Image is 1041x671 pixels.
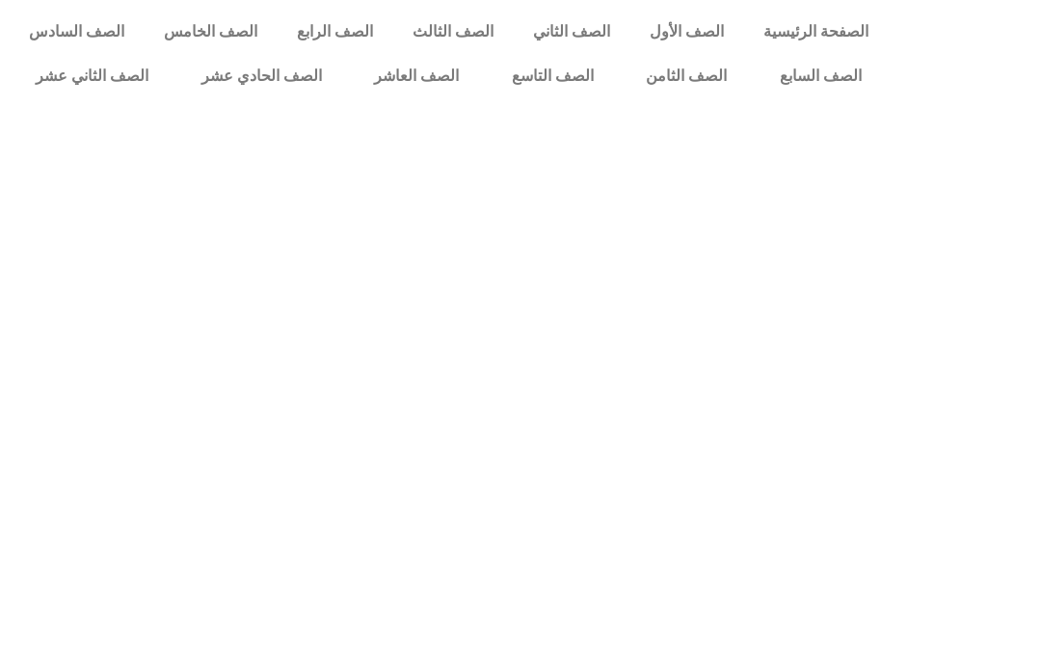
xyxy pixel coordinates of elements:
[145,10,278,54] a: الصف الخامس
[393,10,514,54] a: الصف الثالث
[10,10,145,54] a: الصف السادس
[743,10,888,54] a: الصفحة الرئيسية
[10,54,175,98] a: الصف الثاني عشر
[278,10,393,54] a: الصف الرابع
[513,10,629,54] a: الصف الثاني
[348,54,486,98] a: الصف العاشر
[753,54,888,98] a: الصف السابع
[485,54,620,98] a: الصف التاسع
[620,54,754,98] a: الصف الثامن
[174,54,348,98] a: الصف الحادي عشر
[629,10,743,54] a: الصف الأول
